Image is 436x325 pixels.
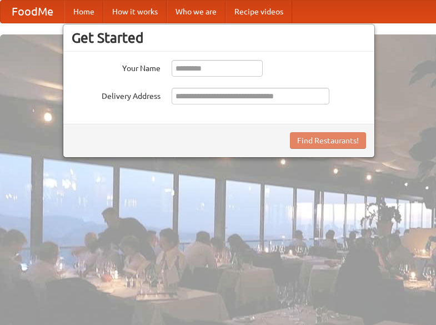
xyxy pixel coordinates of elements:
[72,88,161,102] label: Delivery Address
[103,1,167,23] a: How it works
[1,1,64,23] a: FoodMe
[290,132,366,149] button: Find Restaurants!
[167,1,225,23] a: Who we are
[225,1,292,23] a: Recipe videos
[72,60,161,74] label: Your Name
[64,1,103,23] a: Home
[72,29,366,46] h3: Get Started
